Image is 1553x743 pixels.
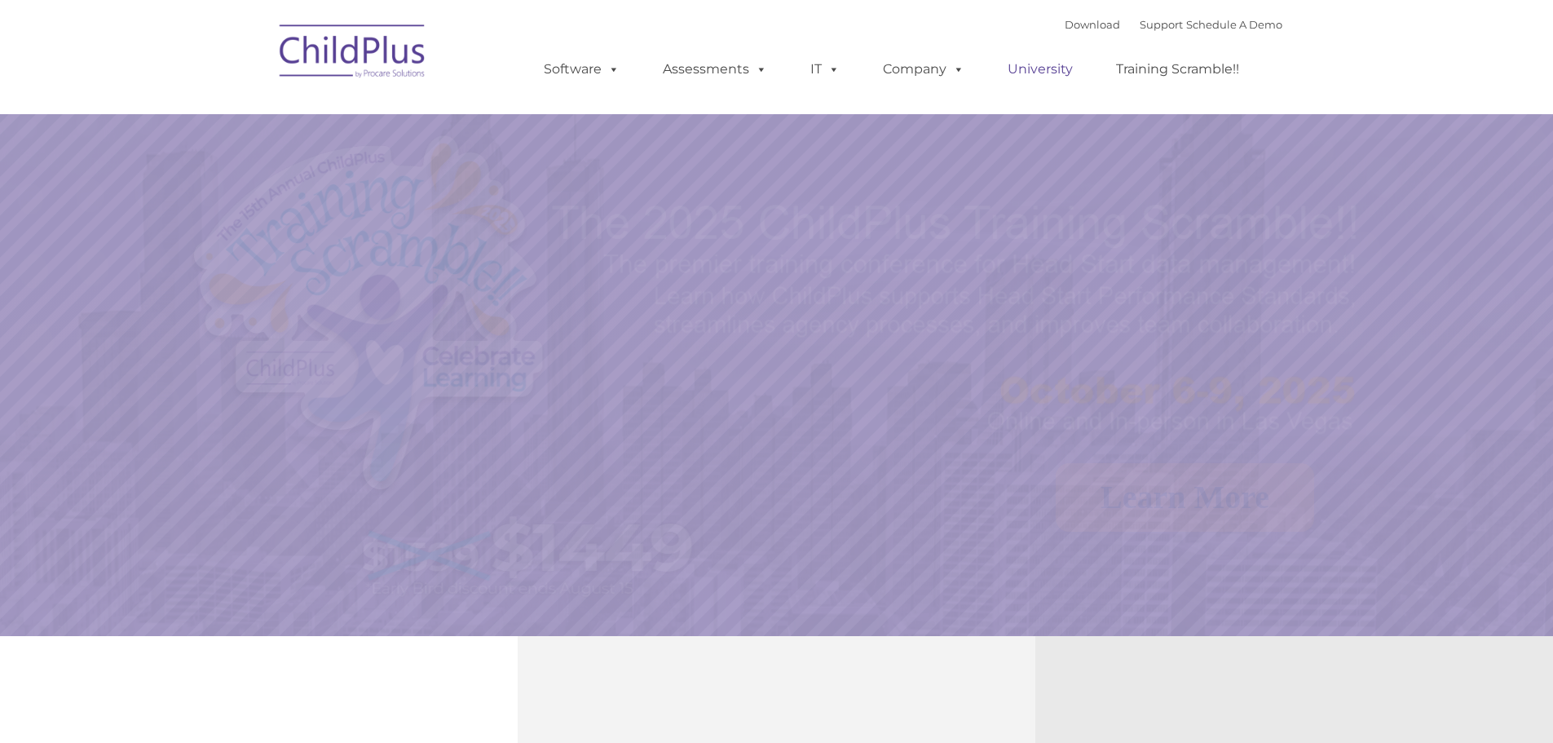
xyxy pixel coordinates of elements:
[646,53,783,86] a: Assessments
[527,53,636,86] a: Software
[271,13,435,95] img: ChildPlus by Procare Solutions
[1065,18,1120,31] a: Download
[1056,463,1314,532] a: Learn More
[1186,18,1282,31] a: Schedule A Demo
[1140,18,1183,31] a: Support
[991,53,1089,86] a: University
[794,53,856,86] a: IT
[1065,18,1282,31] font: |
[1100,53,1255,86] a: Training Scramble!!
[867,53,981,86] a: Company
